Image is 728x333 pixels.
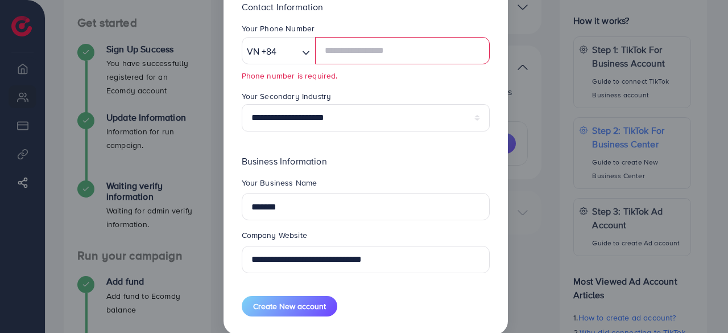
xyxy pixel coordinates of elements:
iframe: Chat [680,282,719,324]
legend: Your Business Name [242,177,490,193]
p: Business Information [242,154,490,168]
span: Create New account [253,301,326,312]
div: Search for option [242,37,316,64]
label: Your Secondary Industry [242,91,332,102]
small: Phone number is required. [242,70,490,81]
button: Create New account [242,296,337,316]
span: +84 [262,43,276,60]
label: Your Phone Number [242,23,315,34]
span: VN [247,43,259,60]
input: Search for option [280,43,297,60]
legend: Company Website [242,229,490,245]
